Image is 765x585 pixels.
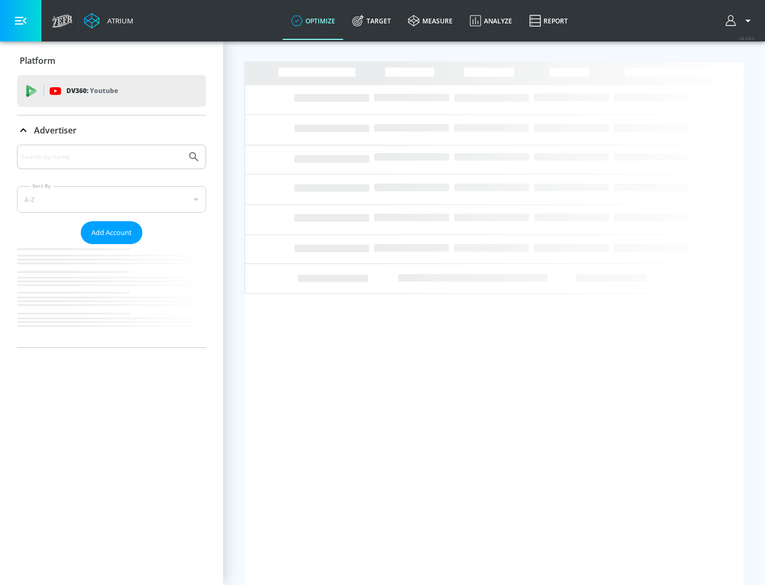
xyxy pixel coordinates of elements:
[17,186,206,213] div: A-Z
[17,115,206,145] div: Advertiser
[20,55,55,66] p: Platform
[103,16,133,26] div: Atrium
[521,2,576,40] a: Report
[344,2,399,40] a: Target
[17,75,206,107] div: DV360: Youtube
[17,46,206,76] div: Platform
[21,150,182,164] input: Search by name
[90,85,118,96] p: Youtube
[739,35,754,41] span: v 4.24.0
[17,145,206,347] div: Advertiser
[283,2,344,40] a: optimize
[84,13,133,29] a: Atrium
[30,182,53,189] label: Sort By
[399,2,461,40] a: measure
[66,85,118,97] p: DV360:
[81,221,142,244] button: Add Account
[91,227,132,239] span: Add Account
[34,124,76,136] p: Advertiser
[17,244,206,347] nav: list of Advertiser
[461,2,521,40] a: Analyze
